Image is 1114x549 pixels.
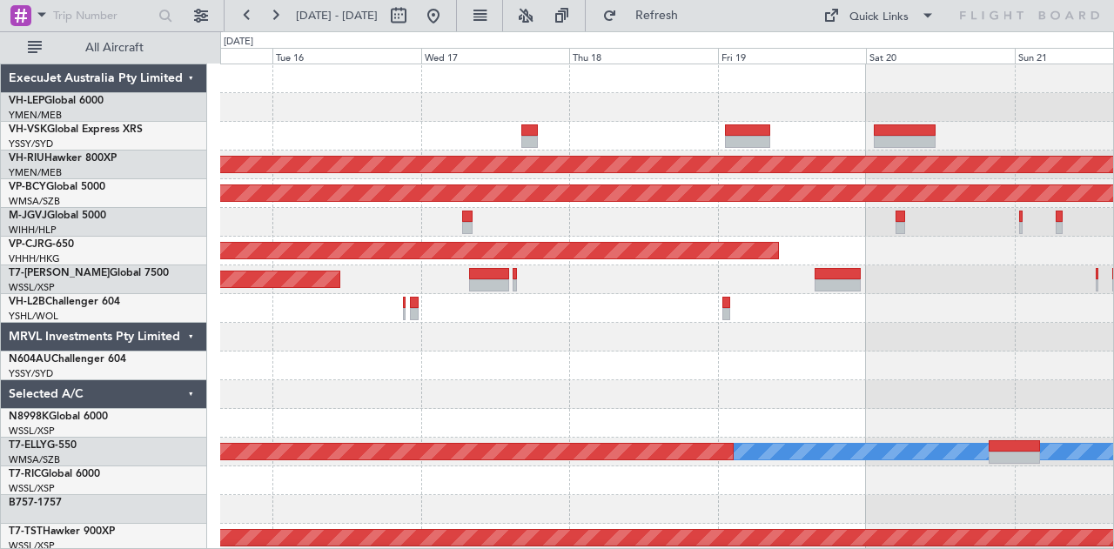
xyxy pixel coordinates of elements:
[53,3,153,29] input: Trip Number
[9,412,49,422] span: N8998K
[9,153,117,164] a: VH-RIUHawker 800XP
[9,239,74,250] a: VP-CJRG-650
[9,281,55,294] a: WSSL/XSP
[9,182,46,192] span: VP-BCY
[45,42,184,54] span: All Aircraft
[9,124,143,135] a: VH-VSKGlobal Express XRS
[9,137,53,151] a: YSSY/SYD
[9,469,100,479] a: T7-RICGlobal 6000
[9,425,55,438] a: WSSL/XSP
[9,195,60,208] a: WMSA/SZB
[621,10,694,22] span: Refresh
[9,297,120,307] a: VH-L2BChallenger 604
[9,469,41,479] span: T7-RIC
[9,239,44,250] span: VP-CJR
[9,367,53,380] a: YSSY/SYD
[9,297,45,307] span: VH-L2B
[9,268,169,278] a: T7-[PERSON_NAME]Global 7500
[9,182,105,192] a: VP-BCYGlobal 5000
[594,2,699,30] button: Refresh
[9,166,62,179] a: YMEN/MEB
[9,124,47,135] span: VH-VSK
[815,2,943,30] button: Quick Links
[9,453,60,466] a: WMSA/SZB
[866,48,1014,64] div: Sat 20
[9,440,77,451] a: T7-ELLYG-550
[9,96,44,106] span: VH-LEP
[9,498,62,508] a: B757-1757
[9,526,43,537] span: T7-TST
[224,35,253,50] div: [DATE]
[9,526,115,537] a: T7-TSTHawker 900XP
[9,440,47,451] span: T7-ELLY
[9,211,47,221] span: M-JGVJ
[9,354,126,365] a: N604AUChallenger 604
[9,354,51,365] span: N604AU
[272,48,420,64] div: Tue 16
[9,498,44,508] span: B757-1
[9,412,108,422] a: N8998KGlobal 6000
[849,9,909,26] div: Quick Links
[9,310,58,323] a: YSHL/WOL
[421,48,569,64] div: Wed 17
[9,268,110,278] span: T7-[PERSON_NAME]
[9,109,62,122] a: YMEN/MEB
[9,211,106,221] a: M-JGVJGlobal 5000
[9,224,57,237] a: WIHH/HLP
[9,96,104,106] a: VH-LEPGlobal 6000
[9,252,60,265] a: VHHH/HKG
[569,48,717,64] div: Thu 18
[9,482,55,495] a: WSSL/XSP
[19,34,189,62] button: All Aircraft
[718,48,866,64] div: Fri 19
[296,8,378,23] span: [DATE] - [DATE]
[9,153,44,164] span: VH-RIU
